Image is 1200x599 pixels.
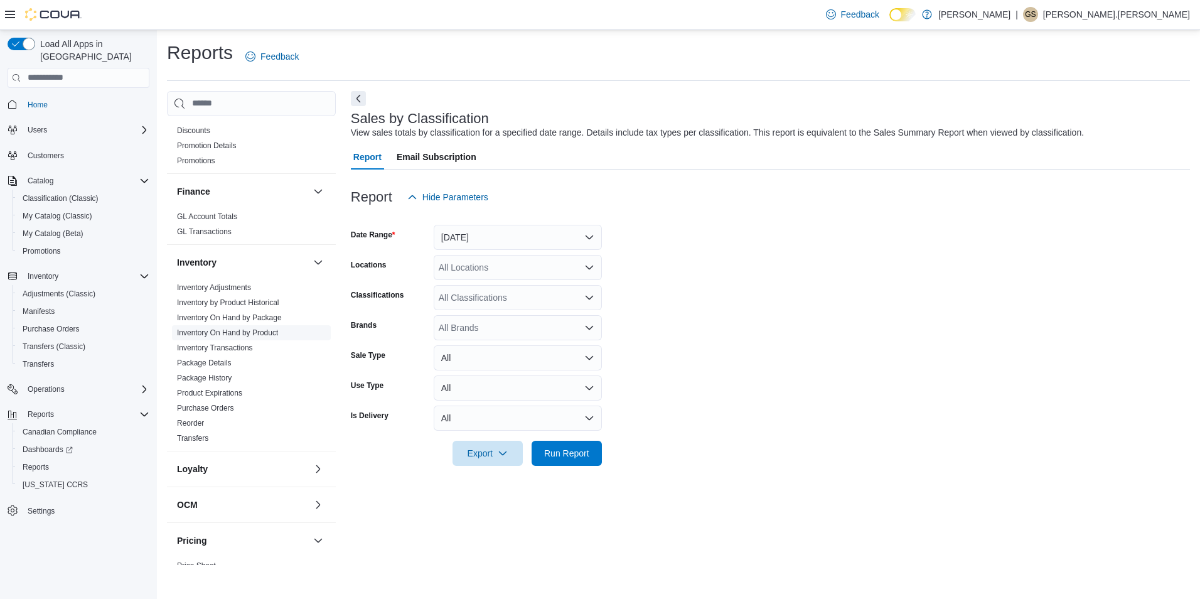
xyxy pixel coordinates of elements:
a: Reports [18,460,54,475]
span: Inventory [23,269,149,284]
button: Inventory [23,269,63,284]
button: Manifests [13,303,154,320]
button: Catalog [3,172,154,190]
a: Product Expirations [177,389,242,397]
span: Manifests [18,304,149,319]
button: Inventory [3,267,154,285]
a: GL Transactions [177,227,232,236]
button: Hide Parameters [402,185,493,210]
span: Purchase Orders [18,321,149,337]
span: Adjustments (Classic) [18,286,149,301]
span: Dark Mode [889,21,890,22]
button: Operations [23,382,70,397]
button: Loyalty [177,463,308,475]
h3: OCM [177,499,198,511]
span: Reports [28,409,54,419]
button: Export [453,441,523,466]
button: Finance [311,184,326,199]
button: Promotions [13,242,154,260]
a: Promotions [18,244,66,259]
a: Dashboards [13,441,154,458]
span: Washington CCRS [18,477,149,492]
span: Catalog [28,176,53,186]
span: Dashboards [23,445,73,455]
button: Inventory [311,255,326,270]
a: Reorder [177,419,204,428]
a: Canadian Compliance [18,424,102,440]
label: Use Type [351,380,383,391]
button: Reports [13,458,154,476]
a: Feedback [821,2,884,27]
a: Price Sheet [177,561,216,570]
span: Canadian Compliance [18,424,149,440]
label: Brands [351,320,377,330]
button: Users [3,121,154,139]
span: Operations [28,384,65,394]
button: Inventory [177,256,308,269]
label: Sale Type [351,350,385,360]
button: OCM [311,497,326,512]
span: [US_STATE] CCRS [23,480,88,490]
a: Settings [23,504,60,519]
span: Load All Apps in [GEOGRAPHIC_DATA] [35,38,149,63]
span: Product Expirations [177,388,242,398]
a: Inventory On Hand by Product [177,328,278,337]
button: All [434,406,602,431]
button: Users [23,122,52,138]
button: Reports [3,406,154,423]
span: Transfers [177,433,208,443]
button: [DATE] [434,225,602,250]
span: Promotions [177,156,215,166]
button: All [434,375,602,401]
div: Pricing [167,558,336,578]
h1: Reports [167,40,233,65]
a: Customers [23,148,69,163]
a: Promotion Details [177,141,237,150]
h3: Pricing [177,534,206,547]
span: Customers [23,148,149,163]
span: My Catalog (Beta) [23,229,83,239]
button: Finance [177,185,308,198]
span: Users [28,125,47,135]
span: Report [353,144,382,170]
a: My Catalog (Beta) [18,226,88,241]
h3: Finance [177,185,210,198]
button: Operations [3,380,154,398]
button: My Catalog (Classic) [13,207,154,225]
a: Package History [177,374,232,382]
span: Inventory [28,271,58,281]
span: Feedback [841,8,879,21]
span: Settings [23,502,149,518]
input: Dark Mode [889,8,916,21]
a: Transfers [18,357,59,372]
span: My Catalog (Beta) [18,226,149,241]
a: [US_STATE] CCRS [18,477,93,492]
span: Inventory Adjustments [177,283,251,293]
span: Catalog [23,173,149,188]
span: Reorder [177,418,204,428]
button: [US_STATE] CCRS [13,476,154,494]
a: Package Details [177,359,232,367]
a: Inventory Adjustments [177,283,251,292]
span: Classification (Classic) [23,193,99,203]
span: Reports [23,407,149,422]
label: Date Range [351,230,395,240]
button: Purchase Orders [13,320,154,338]
span: Feedback [260,50,299,63]
button: Open list of options [584,323,594,333]
a: Manifests [18,304,60,319]
div: Geoff St.Germain [1023,7,1038,22]
span: Settings [28,506,55,516]
button: Classification (Classic) [13,190,154,207]
a: Dashboards [18,442,78,457]
span: Promotion Details [177,141,237,151]
span: Discounts [177,126,210,136]
span: Price Sheet [177,561,216,571]
nav: Complex example [8,90,149,553]
button: Pricing [177,534,308,547]
span: Email Subscription [397,144,476,170]
span: Manifests [23,306,55,316]
span: Home [23,97,149,112]
a: Discounts [177,126,210,135]
span: Purchase Orders [23,324,80,334]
